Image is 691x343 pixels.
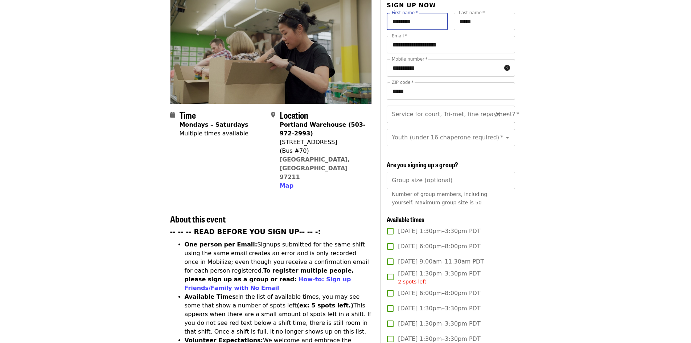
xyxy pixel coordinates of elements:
span: Available times [387,215,424,224]
span: Time [180,109,196,121]
label: Mobile number [392,57,427,61]
button: Clear [493,109,503,119]
input: [object Object] [387,172,515,189]
i: circle-info icon [504,65,510,72]
li: In the list of available times, you may see some that show a number of spots left This appears wh... [185,293,372,336]
span: Sign up now [387,2,436,9]
span: [DATE] 1:30pm–3:30pm PDT [398,269,480,286]
label: First name [392,11,418,15]
input: First name [387,13,448,30]
span: Are you signing up a group? [387,160,458,169]
span: Map [280,182,293,189]
span: Location [280,109,308,121]
button: Map [280,181,293,190]
a: How-to: Sign up Friends/Family with No Email [185,276,351,291]
input: ZIP code [387,82,515,100]
span: [DATE] 1:30pm–3:30pm PDT [398,319,480,328]
label: Email [392,34,407,38]
span: [DATE] 1:30pm–3:30pm PDT [398,227,480,236]
span: [DATE] 6:00pm–8:00pm PDT [398,242,480,251]
input: Email [387,36,515,53]
button: Open [502,109,513,119]
input: Mobile number [387,59,501,77]
input: Last name [454,13,515,30]
label: ZIP code [392,80,414,85]
span: Number of group members, including yourself. Maximum group size is 50 [392,191,487,205]
span: [DATE] 1:30pm–3:30pm PDT [398,304,480,313]
span: 2 spots left [398,279,426,285]
strong: -- -- -- READ BEFORE YOU SIGN UP-- -- -: [170,228,321,236]
div: [STREET_ADDRESS] [280,138,366,147]
i: calendar icon [170,111,175,118]
i: map-marker-alt icon [271,111,275,118]
strong: Mondays – Saturdays [180,121,248,128]
span: About this event [170,212,226,225]
strong: (ex: 5 spots left.) [297,302,353,309]
label: Last name [459,11,485,15]
strong: Portland Warehouse (503-972-2993) [280,121,366,137]
button: Open [502,132,513,143]
div: Multiple times available [180,129,248,138]
li: Signups submitted for the same shift using the same email creates an error and is only recorded o... [185,240,372,293]
strong: One person per Email: [185,241,258,248]
div: (Bus #70) [280,147,366,155]
span: [DATE] 9:00am–11:30am PDT [398,257,484,266]
a: [GEOGRAPHIC_DATA], [GEOGRAPHIC_DATA] 97211 [280,156,350,180]
strong: Available Times: [185,293,238,300]
strong: To register multiple people, please sign up as a group or read: [185,267,354,283]
span: [DATE] 6:00pm–8:00pm PDT [398,289,480,298]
